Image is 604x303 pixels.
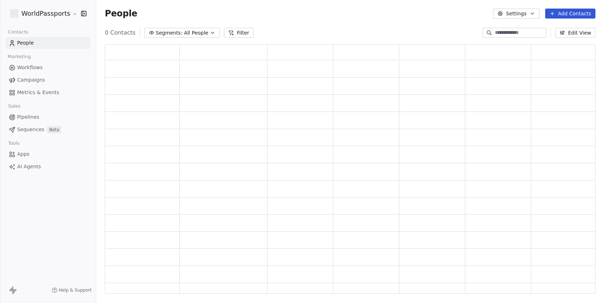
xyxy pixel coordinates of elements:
span: AI Agents [17,163,41,170]
span: Workflows [17,64,43,71]
span: Contacts [5,27,31,37]
a: SequencesBeta [6,124,90,135]
button: Edit View [555,28,595,38]
span: 0 Contacts [105,29,135,37]
button: Settings [493,9,539,19]
a: AI Agents [6,161,90,173]
span: Sales [5,101,24,112]
span: Tools [5,138,22,149]
span: Beta [47,126,61,133]
span: All People [184,29,208,37]
a: Apps [6,148,90,160]
span: Marketing [5,51,34,62]
span: People [105,8,137,19]
button: Add Contacts [545,9,595,19]
a: Help & Support [52,287,92,293]
a: Metrics & Events [6,87,90,98]
span: Pipelines [17,113,39,121]
div: grid [105,60,597,294]
span: Segments: [156,29,183,37]
span: Help & Support [59,287,92,293]
span: People [17,39,34,47]
span: Campaigns [17,76,45,84]
button: WorldPassports [9,7,76,20]
span: Metrics & Events [17,89,59,96]
button: Filter [224,28,254,38]
span: Apps [17,150,30,158]
a: Pipelines [6,111,90,123]
span: Sequences [17,126,44,133]
a: People [6,37,90,49]
span: WorldPassports [21,9,70,18]
a: Workflows [6,62,90,73]
a: Campaigns [6,74,90,86]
